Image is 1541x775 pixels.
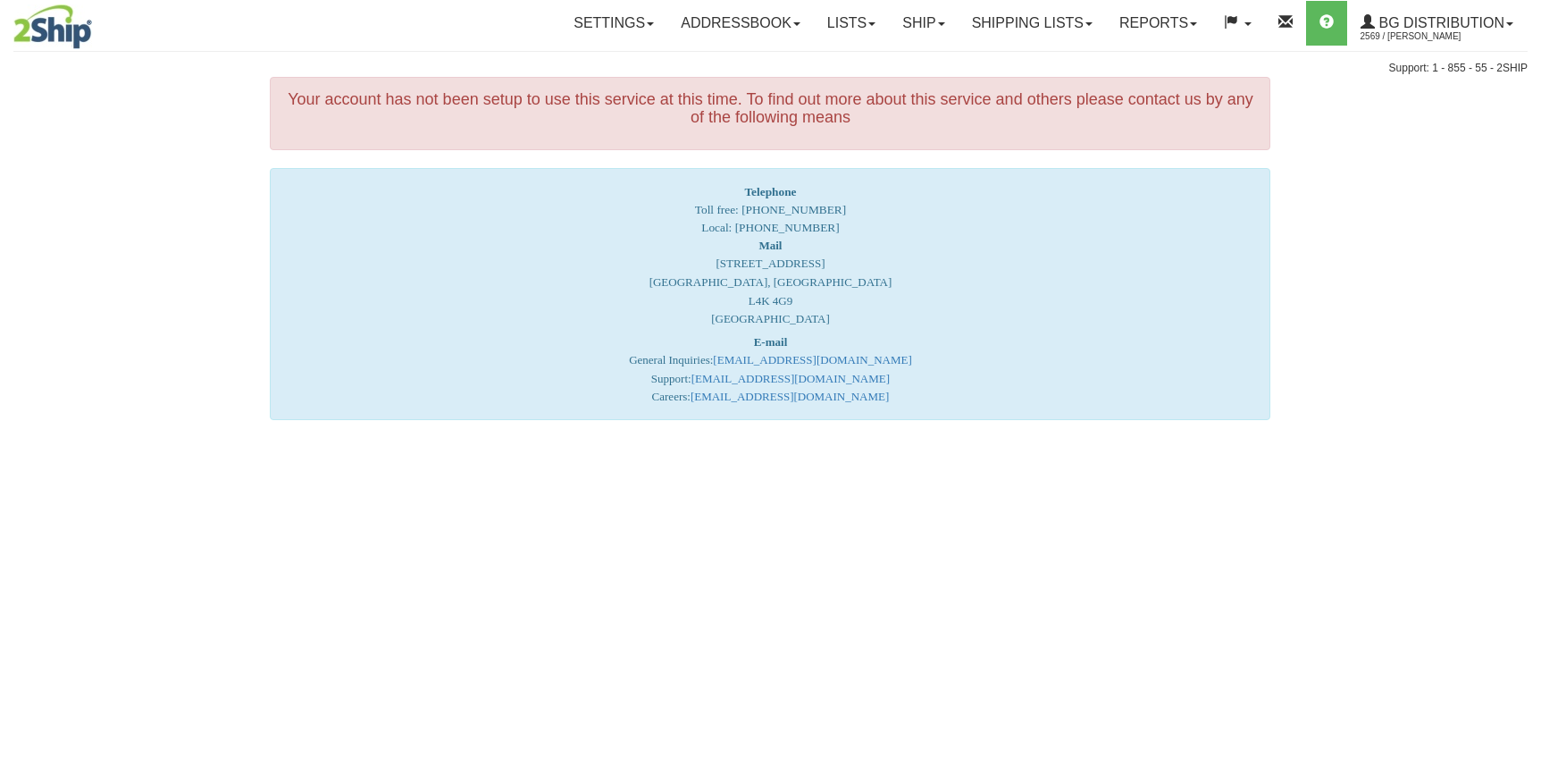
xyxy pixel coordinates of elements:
a: Reports [1106,1,1210,46]
a: BG Distribution 2569 / [PERSON_NAME] [1347,1,1527,46]
strong: Telephone [744,185,796,198]
font: General Inquiries: Support: Careers: [629,335,912,404]
a: [EMAIL_ADDRESS][DOMAIN_NAME] [691,390,889,403]
a: Ship [889,1,958,46]
span: BG Distribution [1375,15,1504,30]
font: [STREET_ADDRESS] [GEOGRAPHIC_DATA], [GEOGRAPHIC_DATA] L4K 4G9 [GEOGRAPHIC_DATA] [649,239,892,325]
a: Shipping lists [959,1,1106,46]
a: Settings [560,1,667,46]
h4: Your account has not been setup to use this service at this time. To find out more about this ser... [284,91,1256,127]
a: Addressbook [667,1,814,46]
span: 2569 / [PERSON_NAME] [1361,28,1495,46]
a: [EMAIL_ADDRESS][DOMAIN_NAME] [713,353,911,366]
a: [EMAIL_ADDRESS][DOMAIN_NAME] [691,372,890,385]
img: logo2569.jpg [13,4,92,49]
strong: Mail [758,239,782,252]
a: Lists [814,1,889,46]
iframe: chat widget [1500,296,1539,478]
div: Support: 1 - 855 - 55 - 2SHIP [13,61,1528,76]
span: Toll free: [PHONE_NUMBER] Local: [PHONE_NUMBER] [695,185,846,234]
strong: E-mail [754,335,788,349]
